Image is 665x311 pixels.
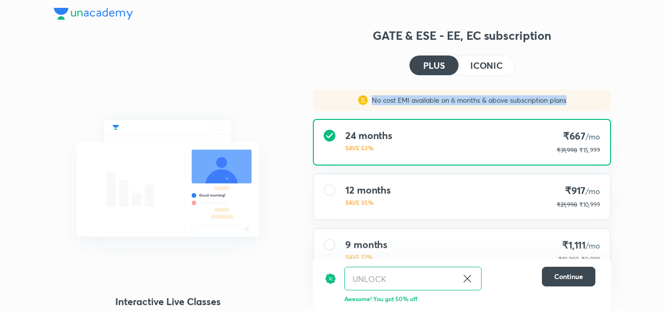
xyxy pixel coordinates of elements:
[579,146,600,154] span: ₹15,999
[54,8,133,20] img: Company Logo
[305,283,619,290] p: To be paid as a one-time payment
[54,294,281,309] h4: Interactive Live Classes
[345,267,458,290] input: Have a referral code?
[345,198,391,207] p: SAVE 35%
[586,186,600,196] span: /mo
[54,98,281,269] img: chat_with_educator_6cb3c64761.svg
[345,143,392,152] p: SAVE 53%
[423,61,445,70] h4: PLUS
[586,240,600,251] span: /mo
[345,130,392,141] h4: 24 months
[345,184,391,196] h4: 12 months
[345,239,387,251] h4: 9 months
[344,294,595,303] p: Awesome! You got 50% off
[579,201,600,208] span: ₹10,999
[470,61,503,70] h4: ICONIC
[459,56,514,75] button: ICONIC
[409,56,459,75] button: PLUS
[313,28,611,43] h3: GATE & ESE - EE, EC subscription
[345,253,387,261] p: SAVE 22%
[557,130,600,143] h4: ₹667
[557,146,577,155] p: ₹31,998
[542,267,595,286] button: Continue
[557,200,577,209] p: ₹21,998
[368,95,566,105] p: No cost EMI available on 6 months & above subscription plans
[554,272,583,282] span: Continue
[557,184,600,198] h4: ₹917
[358,95,368,105] img: sales discount
[581,255,600,263] span: ₹9,999
[558,239,600,252] h4: ₹1,111
[586,131,600,141] span: /mo
[558,255,579,264] p: ₹19,998
[325,267,336,290] img: discount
